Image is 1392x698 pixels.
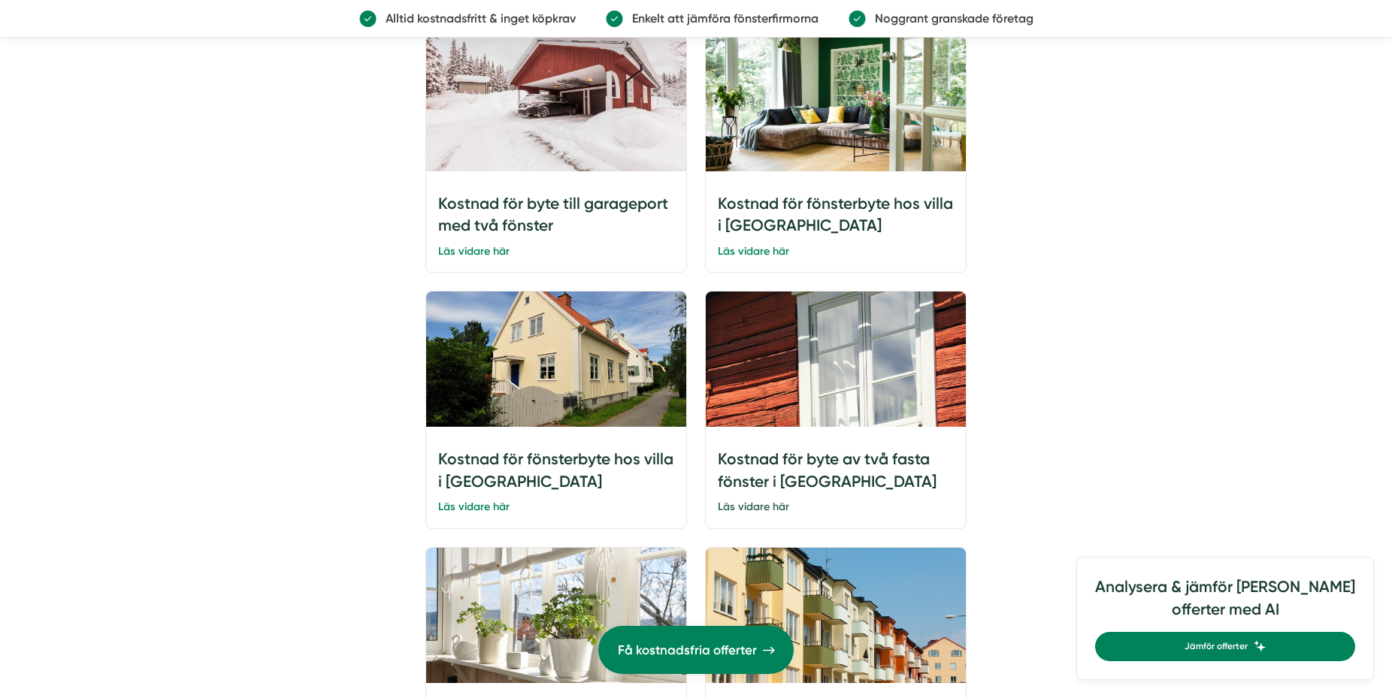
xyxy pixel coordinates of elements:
[438,192,674,241] h4: Kostnad för byte till garageport med två fönster
[1095,632,1355,661] a: Jämför offerter
[426,36,686,171] img: Kostnad för byte till garageport med två fönster
[426,548,686,683] img: Kostnad för byte av sju fönster med treglas
[718,244,789,258] a: Läs vidare här
[718,192,954,241] h4: Kostnad för fönsterbyte hos villa i [GEOGRAPHIC_DATA]
[706,36,966,171] img: Kostnad för fönsterbyte hos villa i Västra Götaland
[438,244,510,258] a: Läs vidare här
[718,500,789,513] a: Läs vidare här
[866,9,1033,28] p: Noggrant granskade företag
[1185,639,1248,654] span: Jämför offerter
[598,626,794,674] a: Få kostnadsfria offerter
[706,548,966,683] img: Kostnad för fönsterbyte BRF i Gävle
[438,500,510,513] a: Läs vidare här
[623,9,819,28] p: Enkelt att jämföra fönsterfirmorna
[718,448,954,497] h4: Kostnad för byte av två fasta fönster i [GEOGRAPHIC_DATA]
[426,292,686,427] img: Kostnad för fönsterbyte hos villa i Södermanland
[1095,576,1355,632] h4: Analysera & jämför [PERSON_NAME] offerter med AI
[438,448,674,497] h4: Kostnad för fönsterbyte hos villa i [GEOGRAPHIC_DATA]
[377,9,576,28] p: Alltid kostnadsfritt & inget köpkrav
[618,640,757,660] span: Få kostnadsfria offerter
[706,292,966,427] img: Kostnad för byte av två fasta fönster i Uppland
